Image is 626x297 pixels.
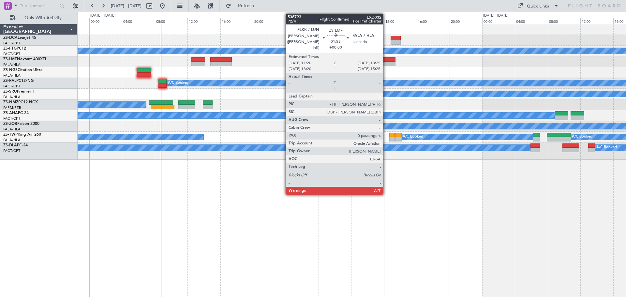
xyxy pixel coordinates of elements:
[351,18,384,24] div: 08:00
[319,18,351,24] div: 04:00
[3,52,20,56] a: FACT/CPT
[90,13,115,19] div: [DATE] - [DATE]
[168,78,188,88] div: A/C Booked
[3,47,17,51] span: ZS-FTG
[155,18,187,24] div: 08:00
[3,100,18,104] span: ZS-NMZ
[3,68,42,72] a: ZS-NGSCitation Ultra
[365,46,386,56] div: A/C Booked
[3,100,38,104] a: ZS-NMZPC12 NGX
[3,57,17,61] span: ZS-LMF
[223,1,262,11] button: Refresh
[3,90,17,94] span: ZS-SRU
[3,90,34,94] a: ZS-SRUPremier I
[253,18,286,24] div: 20:00
[17,16,69,20] span: Only With Activity
[3,122,17,126] span: ZS-ZOR
[596,143,617,153] div: A/C Booked
[3,105,21,110] a: FAPM/PZB
[580,18,613,24] div: 12:00
[122,18,155,24] div: 04:00
[403,132,423,142] div: A/C Booked
[3,36,18,40] span: ZS-DCA
[3,116,20,121] a: FACT/CPT
[3,122,39,126] a: ZS-ZORFalcon 2000
[220,18,253,24] div: 16:00
[3,111,29,115] a: ZS-AHAPC-24
[548,18,580,24] div: 08:00
[3,143,17,147] span: ZS-DLA
[3,111,18,115] span: ZS-AHA
[7,13,71,23] button: Only With Activity
[3,148,20,153] a: FACT/CPT
[482,18,515,24] div: 00:00
[111,3,142,9] span: [DATE] - [DATE]
[515,18,547,24] div: 04:00
[3,133,41,137] a: ZS-TWPKing Air 260
[3,95,21,99] a: FALA/HLA
[514,1,562,11] button: Quick Links
[3,57,46,61] a: ZS-LMFNextant 400XTi
[287,13,312,19] div: [DATE] - [DATE]
[3,36,36,40] a: ZS-DCALearjet 45
[3,41,20,46] a: FACT/CPT
[3,79,16,83] span: ZS-RVL
[89,18,122,24] div: 00:00
[483,13,508,19] div: [DATE] - [DATE]
[3,73,21,78] a: FALA/HLA
[3,127,21,132] a: FALA/HLA
[572,132,592,142] div: A/C Booked
[232,4,260,8] span: Refresh
[187,18,220,24] div: 12:00
[286,18,319,24] div: 00:00
[3,47,26,51] a: ZS-FTGPC12
[3,143,28,147] a: ZS-DLAPC-24
[417,18,449,24] div: 16:00
[450,18,482,24] div: 20:00
[353,121,373,131] div: A/C Booked
[527,3,549,10] div: Quick Links
[3,62,21,67] a: FALA/HLA
[20,1,57,11] input: Trip Number
[3,84,20,89] a: FACT/CPT
[3,68,18,72] span: ZS-NGS
[3,138,21,142] a: FALA/HLA
[3,79,34,83] a: ZS-RVLPC12/NG
[3,133,18,137] span: ZS-TWP
[357,89,378,99] div: A/C Booked
[384,18,417,24] div: 12:00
